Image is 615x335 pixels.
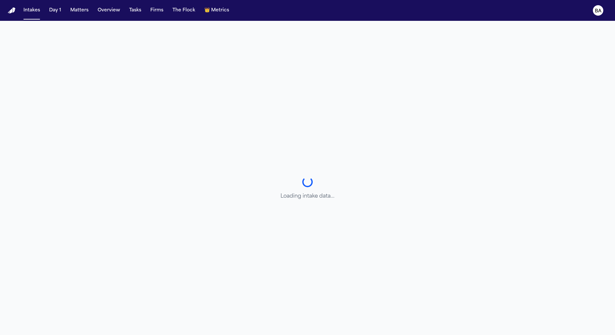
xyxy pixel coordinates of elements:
span: crown [204,7,210,14]
span: Metrics [211,7,229,14]
button: Overview [95,5,123,16]
text: BA [595,9,602,13]
button: The Flock [170,5,198,16]
button: Day 1 [47,5,64,16]
button: crownMetrics [202,5,232,16]
img: Finch Logo [8,7,16,14]
button: Matters [68,5,91,16]
button: Tasks [127,5,144,16]
button: Firms [148,5,166,16]
button: Intakes [21,5,43,16]
p: Loading intake data... [280,192,335,200]
a: Home [8,7,16,14]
